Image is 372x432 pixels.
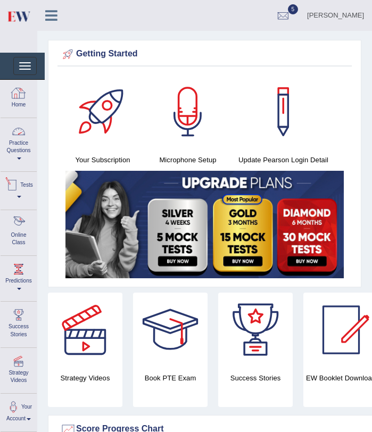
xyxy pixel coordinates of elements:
h4: Microphone Setup [151,154,225,165]
img: small5.jpg [65,171,344,278]
span: 5 [288,4,299,14]
h4: Update Pearson Login Detail [236,154,331,165]
a: Success Stories [1,302,37,344]
div: Getting Started [60,46,349,62]
h4: Success Stories [218,372,293,384]
a: Strategy Videos [1,348,37,390]
h4: Your Subscription [65,154,140,165]
h4: Book PTE Exam [133,372,208,384]
a: Your Account [1,394,37,428]
a: Tests [1,172,37,206]
a: Predictions [1,256,37,298]
a: Home [1,80,37,114]
a: Online Class [1,210,37,252]
h4: Strategy Videos [48,372,122,384]
a: Practice Questions [1,118,37,168]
